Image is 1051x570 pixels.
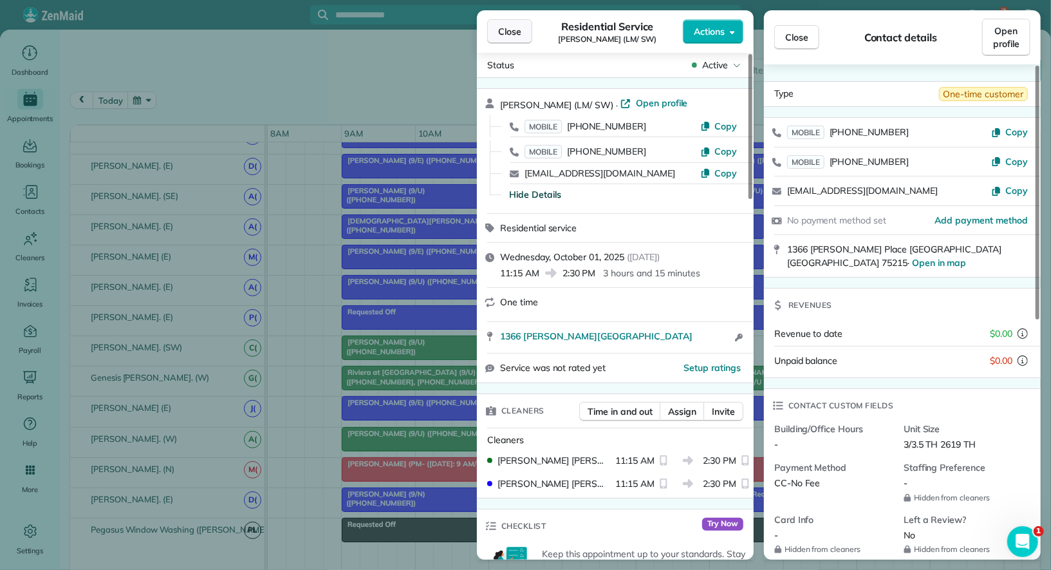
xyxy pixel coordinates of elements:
[830,126,909,138] span: [PHONE_NUMBER]
[500,251,624,263] span: Wednesday, October 01, 2025
[904,477,907,489] span: -
[636,97,688,109] span: Open profile
[694,25,725,38] span: Actions
[500,296,538,308] span: One time
[684,361,741,374] button: Setup ratings
[702,59,728,71] span: Active
[774,477,821,489] span: CC-No Fee
[501,404,544,417] span: Cleaners
[774,87,794,101] span: Type
[714,120,737,132] span: Copy
[668,405,696,418] span: Assign
[487,59,514,71] span: Status
[525,120,646,133] a: MOBILE[PHONE_NUMBER]
[487,19,532,44] button: Close
[525,145,646,158] a: MOBILE[PHONE_NUMBER]
[700,120,737,133] button: Copy
[500,330,693,343] span: 1366 [PERSON_NAME][GEOGRAPHIC_DATA]
[787,155,824,169] span: MOBILE
[487,434,524,446] span: Cleaners
[627,251,660,263] span: ( [DATE] )
[935,214,1028,227] span: Add payment method
[714,167,737,179] span: Copy
[615,454,655,467] span: 11:15 AM
[774,461,893,474] span: Payment Method
[1005,185,1028,196] span: Copy
[788,399,894,412] span: Contact custom fields
[603,267,700,280] p: 3 hours and 15 minutes
[904,439,976,450] span: 3/3.5 TH 2619 TH
[700,145,737,158] button: Copy
[579,402,661,421] button: Time in and out
[1005,126,1028,138] span: Copy
[904,529,915,541] span: No
[774,439,778,450] span: -
[620,97,688,109] a: Open profile
[939,87,1028,101] span: One-time customer
[991,155,1028,168] button: Copy
[684,362,741,374] span: Setup ratings
[500,361,606,375] span: Service was not rated yet
[904,493,1023,503] span: Hidden from cleaners
[787,185,938,196] a: [EMAIL_ADDRESS][DOMAIN_NAME]
[904,461,1023,474] span: Staffing Preference
[567,146,646,157] span: [PHONE_NUMBER]
[991,184,1028,197] button: Copy
[904,544,1023,555] span: Hidden from cleaners
[912,257,967,269] a: Open in map
[660,402,705,421] button: Assign
[561,19,653,34] span: Residential Service
[588,405,653,418] span: Time in and out
[509,188,561,201] button: Hide Details
[982,19,1030,56] a: Open profile
[615,477,655,490] span: 11:15 AM
[731,330,746,345] button: Open access information
[703,402,743,421] button: Invite
[558,34,656,44] span: [PERSON_NAME] (LM/ SW)
[500,267,539,280] span: 11:15 AM
[1005,156,1028,167] span: Copy
[525,145,562,158] span: MOBILE
[991,126,1028,138] button: Copy
[714,146,737,157] span: Copy
[525,120,562,133] span: MOBILE
[774,354,837,367] span: Unpaid balance
[993,24,1019,50] span: Open profile
[990,327,1012,340] span: $0.00
[787,214,886,226] span: No payment method set
[774,513,893,526] span: Card Info
[787,126,824,139] span: MOBILE
[774,25,819,50] button: Close
[525,167,675,179] a: [EMAIL_ADDRESS][DOMAIN_NAME]
[774,423,893,435] span: Building/Office Hours
[700,167,737,180] button: Copy
[498,25,521,38] span: Close
[830,156,909,167] span: [PHONE_NUMBER]
[703,477,737,490] span: 2:30 PM
[712,405,735,418] span: Invite
[787,243,1001,269] span: 1366 [PERSON_NAME] Place [GEOGRAPHIC_DATA] [GEOGRAPHIC_DATA] 75215 ·
[774,328,842,339] span: Revenue to date
[498,477,610,490] span: [PERSON_NAME] [PERSON_NAME]. (E)
[1007,526,1038,557] iframe: Intercom live chat
[500,330,731,343] a: 1366 [PERSON_NAME][GEOGRAPHIC_DATA]
[774,529,778,541] span: -
[904,513,1023,526] span: Left a Review?
[788,299,832,312] span: Revenues
[500,222,577,234] span: Residential service
[498,454,610,467] span: [PERSON_NAME] [PERSON_NAME]. (SW)
[702,518,743,531] span: Try Now
[500,99,613,111] span: [PERSON_NAME] (LM/ SW)
[703,454,737,467] span: 2:30 PM
[990,354,1012,367] span: $0.00
[904,423,1023,435] span: Unit Size
[501,520,546,533] span: Checklist
[787,155,909,168] a: MOBILE[PHONE_NUMBER]
[613,100,620,110] span: ·
[785,31,808,44] span: Close
[864,30,937,45] span: Contact details
[787,126,909,138] a: MOBILE[PHONE_NUMBER]
[567,120,646,132] span: [PHONE_NUMBER]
